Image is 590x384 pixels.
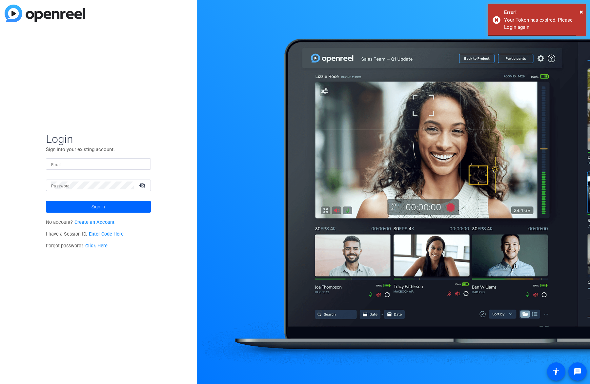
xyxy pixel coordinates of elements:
[46,231,124,237] span: I have a Session ID.
[74,220,114,225] a: Create an Account
[504,16,581,31] div: Your Token has expired. Please Login again
[89,231,124,237] a: Enter Code Here
[135,181,151,190] mat-icon: visibility_off
[46,201,151,213] button: Sign in
[51,160,146,168] input: Enter Email Address
[574,368,581,375] mat-icon: message
[51,163,62,167] mat-label: Email
[92,199,105,215] span: Sign in
[5,5,85,22] img: blue-gradient.svg
[580,7,583,17] button: Close
[504,9,581,16] div: Error!
[552,368,560,375] mat-icon: accessibility
[46,220,114,225] span: No account?
[46,132,151,146] span: Login
[51,184,70,188] mat-label: Password
[46,243,108,249] span: Forgot password?
[85,243,108,249] a: Click Here
[46,146,151,153] p: Sign into your existing account.
[580,8,583,16] span: ×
